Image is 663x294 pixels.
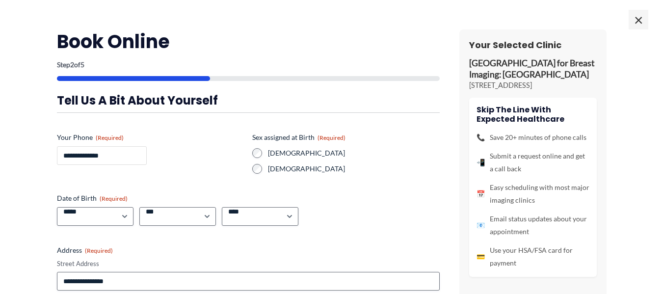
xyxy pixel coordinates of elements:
[477,244,589,269] li: Use your HSA/FSA card for payment
[629,10,648,29] span: ×
[100,195,128,202] span: (Required)
[477,156,485,169] span: 📲
[268,148,440,158] label: [DEMOGRAPHIC_DATA]
[96,134,124,141] span: (Required)
[252,133,345,142] legend: Sex assigned at Birth
[57,245,113,255] legend: Address
[57,61,440,68] p: Step of
[318,134,345,141] span: (Required)
[57,193,128,203] legend: Date of Birth
[85,247,113,254] span: (Required)
[57,259,440,268] label: Street Address
[477,213,589,238] li: Email status updates about your appointment
[477,131,485,144] span: 📞
[80,60,84,69] span: 5
[477,187,485,200] span: 📅
[469,58,597,80] p: [GEOGRAPHIC_DATA] for Breast Imaging: [GEOGRAPHIC_DATA]
[469,39,597,51] h3: Your Selected Clinic
[477,219,485,232] span: 📧
[57,29,440,53] h2: Book Online
[57,133,244,142] label: Your Phone
[70,60,74,69] span: 2
[477,105,589,124] h4: Skip the line with Expected Healthcare
[477,150,589,175] li: Submit a request online and get a call back
[469,80,597,90] p: [STREET_ADDRESS]
[268,164,440,174] label: [DEMOGRAPHIC_DATA]
[477,181,589,207] li: Easy scheduling with most major imaging clinics
[477,131,589,144] li: Save 20+ minutes of phone calls
[57,93,440,108] h3: Tell us a bit about yourself
[477,250,485,263] span: 💳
